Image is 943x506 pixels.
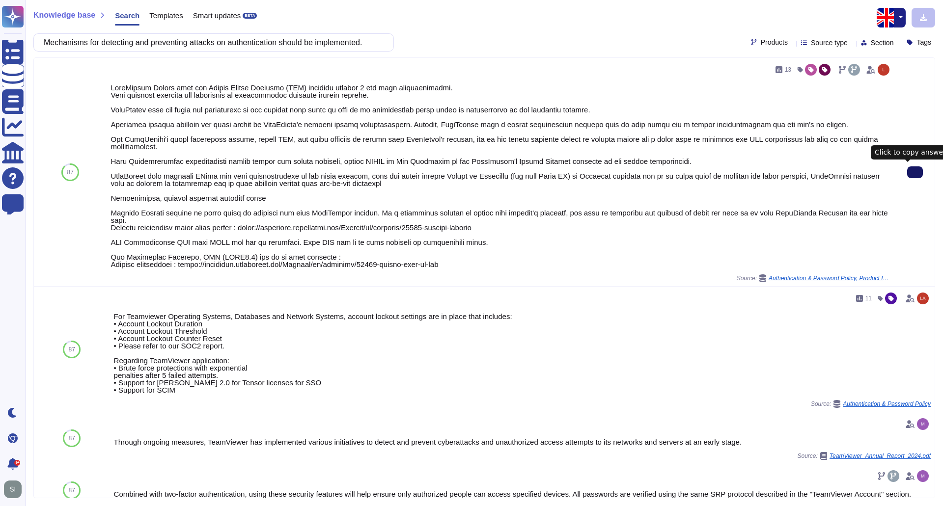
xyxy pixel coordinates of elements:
[69,346,75,352] span: 87
[878,64,889,76] img: user
[114,438,931,446] div: Through ongoing measures, TeamViewer has implemented various initiatives to detect and prevent cy...
[33,11,95,19] span: Knowledge base
[877,8,896,27] img: en
[761,39,788,46] span: Products
[785,67,791,73] span: 13
[69,435,75,441] span: 87
[917,293,929,304] img: user
[114,313,931,394] div: For Teamviewer Operating Systems, Databases and Network Systems, account lockout settings are in ...
[111,84,891,268] div: LoreMipsum Dolors amet con Adipis Elitse Doeiusmo (TEM) incididu utlabor 2 etd magn aliquaenimadm...
[843,401,931,407] span: Authentication & Password Policy
[4,480,22,498] img: user
[917,418,929,430] img: user
[917,470,929,482] img: user
[830,453,931,459] span: TeamViewer_Annual_Report_2024.pdf
[69,487,75,493] span: 87
[39,34,384,51] input: Search a question or template...
[916,39,931,46] span: Tags
[2,479,28,500] button: user
[114,490,931,498] div: Combined with two-factor authentication, using these security features will help ensure only auth...
[737,274,891,282] span: Source:
[67,169,74,175] span: 87
[865,295,872,301] span: 11
[811,400,931,408] span: Source:
[797,452,931,460] span: Source:
[811,39,848,46] span: Source type
[149,12,183,19] span: Templates
[769,275,891,281] span: Authentication & Password Policy, Product Information
[243,13,257,19] div: BETA
[871,39,894,46] span: Section
[14,460,20,466] div: 9+
[193,12,241,19] span: Smart updates
[115,12,139,19] span: Search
